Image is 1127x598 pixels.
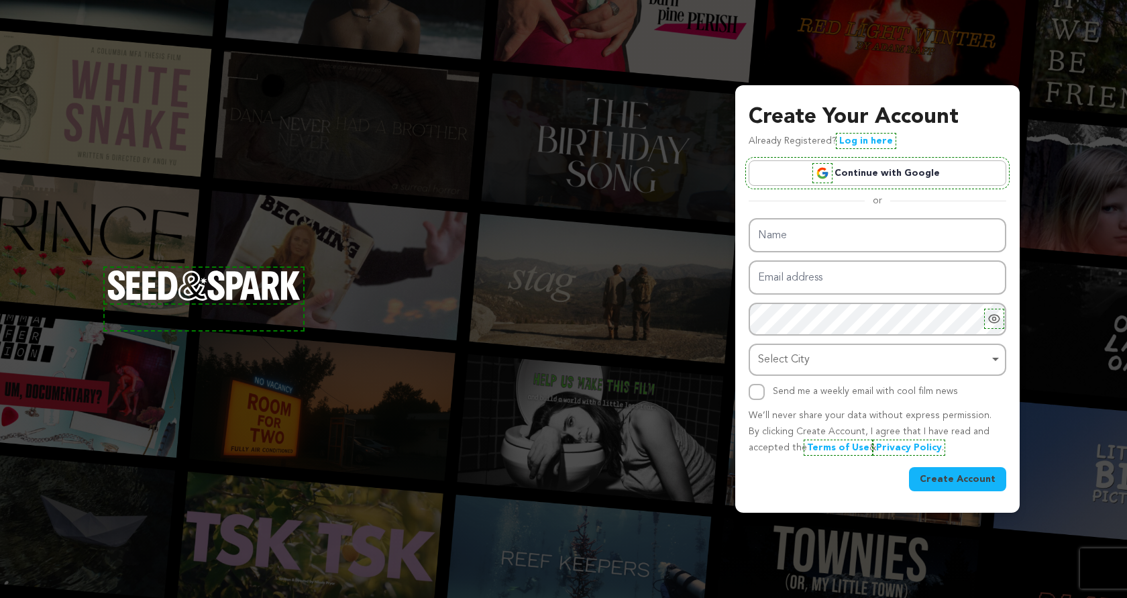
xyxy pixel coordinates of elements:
[749,160,1006,186] a: Continue with Google
[749,101,1006,134] h3: Create Your Account
[816,166,829,180] img: Google logo
[749,134,893,150] p: Already Registered?
[807,443,869,452] a: Terms of Use
[865,194,890,207] span: or
[839,136,893,146] a: Log in here
[876,443,942,452] a: Privacy Policy
[749,408,1006,456] p: We’ll never share your data without express permission. By clicking Create Account, I agree that ...
[773,387,958,396] label: Send me a weekly email with cool film news
[758,350,989,370] div: Select City
[749,218,1006,252] input: Name
[107,270,301,327] a: Seed&Spark Homepage
[749,260,1006,295] input: Email address
[909,467,1006,491] button: Create Account
[107,270,301,300] img: Seed&Spark Logo
[987,312,1001,326] a: Show password as plain text. Warning: this will display your password on the screen.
